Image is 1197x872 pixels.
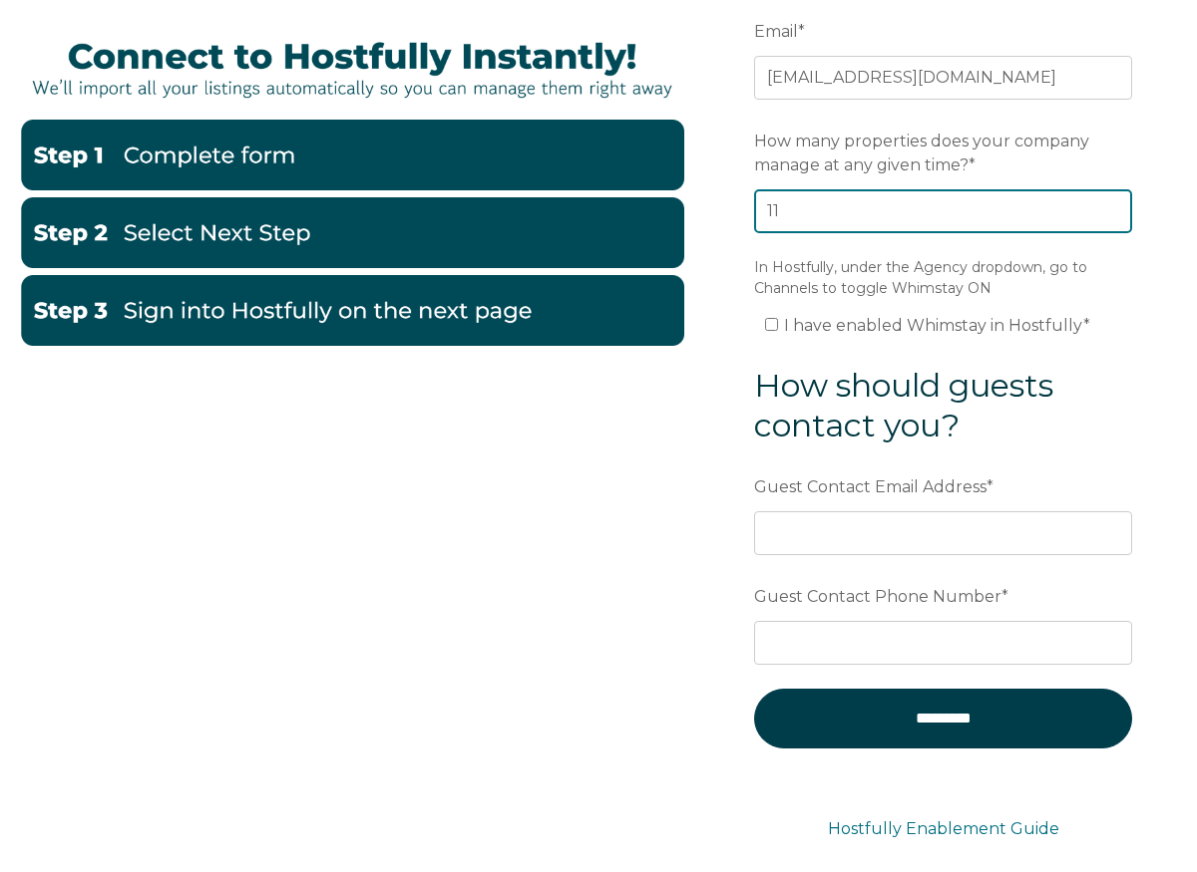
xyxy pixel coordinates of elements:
[754,471,987,502] span: Guest Contact Email Address
[828,819,1059,838] a: Hostfully Enablement Guide
[20,197,684,268] img: Hostfully 2-1
[20,23,684,113] img: Hostfully Banner
[784,316,1090,335] span: I have enabled Whimstay in Hostfully
[20,120,684,190] img: Hostfully 1-1
[20,275,684,346] img: Hostfully 3-2
[754,366,1053,444] span: How should guests contact you?
[754,581,1001,612] span: Guest Contact Phone Number
[754,126,1089,180] span: How many properties does your company manage at any given time?
[754,257,1132,299] legend: In Hostfully, under the Agency dropdown, go to Channels to toggle Whimstay ON
[765,318,778,331] input: I have enabled Whimstay in Hostfully*
[754,16,798,47] span: Email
